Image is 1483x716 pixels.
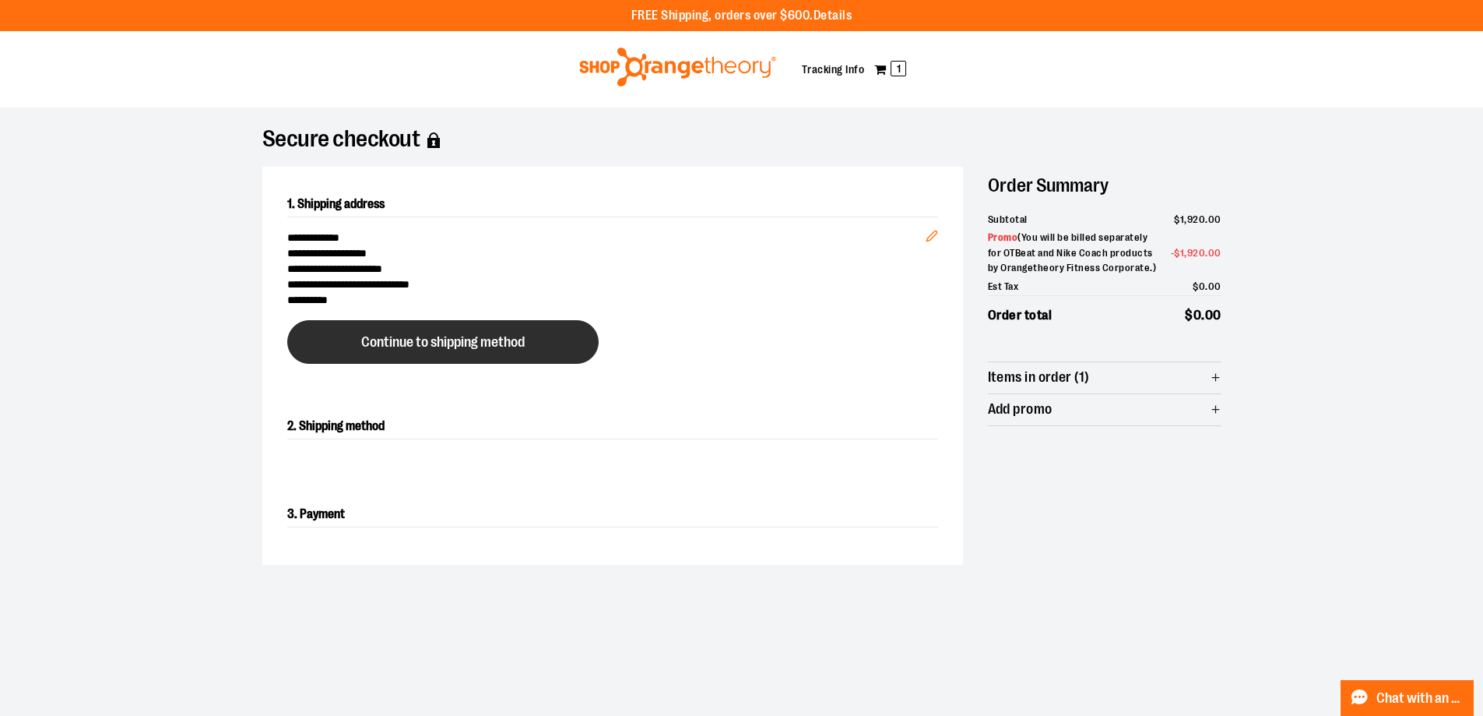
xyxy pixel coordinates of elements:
span: Est Tax [988,279,1019,295]
h1: Secure checkout [262,132,1221,148]
p: FREE Shipping, orders over $600. [631,7,852,25]
button: Add promo [988,394,1221,425]
span: Order total [988,305,1053,326]
span: Chat with an Expert [1376,691,1464,706]
span: ( You will be billed separately for OTBeat and Nike Coach products by Orangetheory Fitness Corpor... [988,231,1157,273]
span: 00 [1208,247,1221,259]
span: 0 [1193,308,1202,323]
h2: 3. Payment [287,502,938,527]
a: Tracking Info [802,63,865,76]
span: . [1205,280,1208,292]
span: 0 [1199,280,1206,292]
span: $ [1193,280,1199,292]
button: Chat with an Expert [1341,680,1474,716]
span: . [1201,308,1205,323]
button: Edit [913,205,951,259]
span: . [1205,247,1208,259]
span: , [1184,247,1187,259]
span: Items in order (1) [988,370,1090,385]
span: Subtotal [988,212,1028,227]
button: Continue to shipping method [287,320,599,364]
span: 00 [1208,280,1221,292]
span: - [1171,245,1221,261]
span: 1 [1180,213,1185,225]
h2: 2. Shipping method [287,414,938,439]
button: Items in order (1) [988,362,1221,393]
span: 1 [1180,247,1185,259]
span: 920 [1187,247,1206,259]
span: 00 [1205,308,1221,323]
span: Promo [988,231,1018,243]
span: $ [1185,308,1193,323]
span: Add promo [988,402,1053,417]
h2: Order Summary [988,167,1221,204]
h2: 1. Shipping address [287,192,938,217]
span: $ [1174,213,1180,225]
span: 1 [891,61,906,76]
span: . [1205,213,1208,225]
span: $ [1174,247,1180,259]
span: 920 [1187,213,1206,225]
span: Continue to shipping method [361,335,525,350]
span: 00 [1208,213,1221,225]
a: Details [814,9,852,23]
span: , [1184,213,1187,225]
img: Shop Orangetheory [577,48,778,86]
